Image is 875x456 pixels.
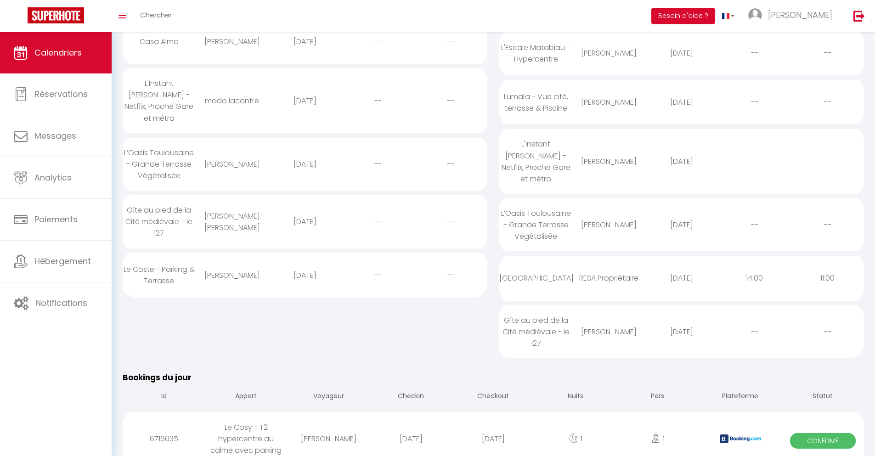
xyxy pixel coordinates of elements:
div: [DATE] [645,317,718,347]
div: Casa Alma [123,27,196,56]
th: Checkin [370,384,452,410]
div: RESA Propriétaire [572,263,645,293]
span: Messages [34,130,76,141]
div: L’Oasis Toulousaine - Grande Terrasse Végétalisée [499,198,572,251]
div: [DATE] [645,263,718,293]
th: Id [123,384,205,410]
div: -- [791,210,864,240]
span: Hébergement [34,255,91,267]
div: Gîte au pied de la Cité médiévale - le 127 [123,195,196,248]
div: -- [414,207,487,236]
div: [PERSON_NAME] [572,210,645,240]
span: Notifications [35,297,87,309]
div: Gîte au pied de la Cité médiévale - le 127 [499,305,572,358]
button: Ouvrir le widget de chat LiveChat [7,4,35,31]
div: [PERSON_NAME] [572,317,645,347]
div: [PERSON_NAME] [196,260,269,290]
th: Nuits [535,384,617,410]
th: Statut [782,384,864,410]
div: [GEOGRAPHIC_DATA] [499,263,572,293]
div: [PERSON_NAME] [196,27,269,56]
div: 1 [617,424,699,454]
div: [DATE] [645,210,718,240]
div: -- [718,38,791,68]
div: [DATE] [645,38,718,68]
th: Appart [205,384,287,410]
div: [DATE] [269,207,342,236]
img: ... [748,8,762,22]
span: Bookings du jour [123,372,192,383]
div: -- [791,146,864,176]
div: [PERSON_NAME] [PERSON_NAME] [196,201,269,242]
span: Chercher [140,10,172,20]
div: -- [341,207,414,236]
div: -- [718,87,791,117]
div: [PERSON_NAME] [288,424,370,454]
div: mado lacontre [196,86,269,116]
div: -- [414,86,487,116]
div: -- [791,317,864,347]
th: Voyageur [288,384,370,410]
span: Confirmé [790,433,856,449]
div: -- [791,87,864,117]
div: [DATE] [269,149,342,179]
div: [DATE] [370,424,452,454]
div: [DATE] [645,87,718,117]
div: -- [341,149,414,179]
div: 14:00 [718,263,791,293]
span: Calendriers [34,47,82,58]
div: [PERSON_NAME] [572,146,645,176]
button: Besoin d'aide ? [651,8,715,24]
div: L'Instant [PERSON_NAME] - Netflix, Proche Gare et métro [123,68,196,133]
div: Lumaïa - Vue cité, terrasse & Piscine [499,82,572,123]
div: -- [718,317,791,347]
div: 6716035 [123,424,205,454]
th: Plateforme [699,384,781,410]
img: booking2.png [720,434,761,443]
div: -- [414,260,487,290]
div: -- [791,38,864,68]
div: [DATE] [269,27,342,56]
span: Réservations [34,88,88,100]
div: [PERSON_NAME] [572,87,645,117]
div: 1 [535,424,617,454]
div: L’Oasis Toulousaine - Grande Terrasse Végétalisée [123,138,196,191]
div: -- [718,210,791,240]
div: [DATE] [645,146,718,176]
div: [PERSON_NAME] [572,38,645,68]
div: -- [414,149,487,179]
span: [PERSON_NAME] [768,9,832,21]
div: [PERSON_NAME] [196,149,269,179]
div: Le Coste - Parking & Terrasse [123,254,196,296]
th: Pers. [617,384,699,410]
div: L'Instant [PERSON_NAME] - Netflix, Proche Gare et métro [499,129,572,194]
img: logout [853,10,865,22]
div: -- [341,27,414,56]
div: [DATE] [269,86,342,116]
img: Super Booking [28,7,84,23]
span: Analytics [34,172,72,183]
div: -- [341,86,414,116]
div: -- [341,260,414,290]
span: Paiements [34,214,78,225]
div: L'Escale Matabiau - Hypercentre [499,33,572,74]
div: 11:00 [791,263,864,293]
div: -- [718,146,791,176]
div: [DATE] [269,260,342,290]
th: Checkout [452,384,534,410]
div: [DATE] [452,424,534,454]
div: -- [414,27,487,56]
